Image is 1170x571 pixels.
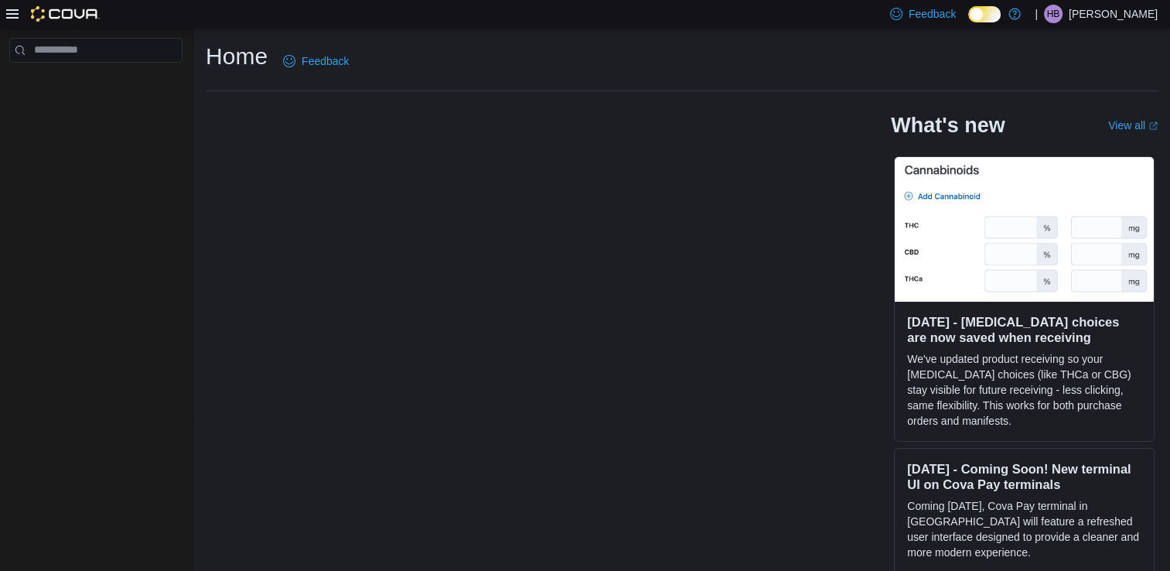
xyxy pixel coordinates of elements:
[206,41,268,72] h1: Home
[1035,5,1038,23] p: |
[968,6,1001,22] input: Dark Mode
[302,53,349,69] span: Feedback
[907,314,1141,345] h3: [DATE] - [MEDICAL_DATA] choices are now saved when receiving
[9,66,182,103] nav: Complex example
[891,113,1005,138] h2: What's new
[1069,5,1158,23] p: [PERSON_NAME]
[1044,5,1063,23] div: Hunter Bailey
[907,461,1141,492] h3: [DATE] - Coming Soon! New terminal UI on Cova Pay terminals
[909,6,956,22] span: Feedback
[31,6,100,22] img: Cova
[1148,121,1158,131] svg: External link
[277,46,355,77] a: Feedback
[907,351,1141,429] p: We've updated product receiving so your [MEDICAL_DATA] choices (like THCa or CBG) stay visible fo...
[907,498,1141,560] p: Coming [DATE], Cova Pay terminal in [GEOGRAPHIC_DATA] will feature a refreshed user interface des...
[1108,119,1158,132] a: View allExternal link
[1047,5,1060,23] span: HB
[968,22,969,23] span: Dark Mode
